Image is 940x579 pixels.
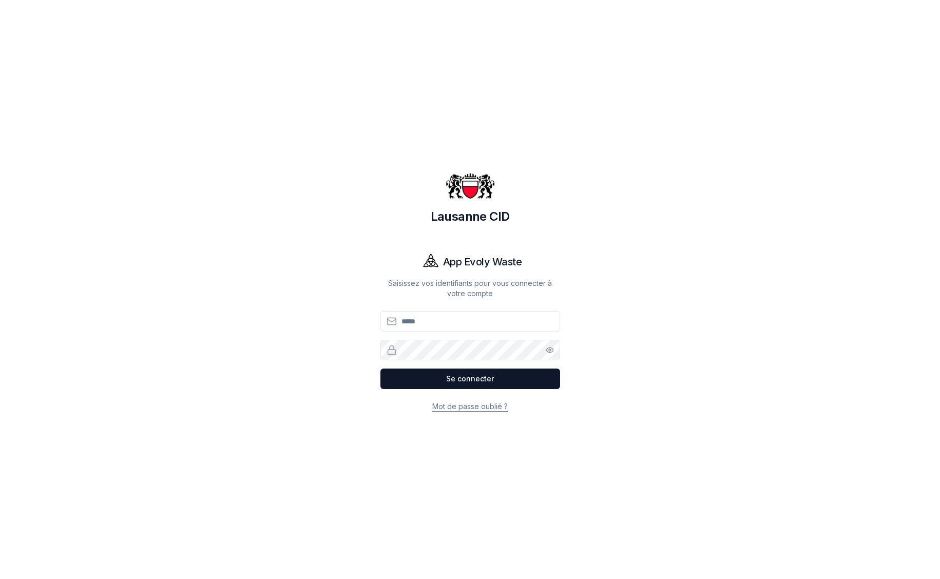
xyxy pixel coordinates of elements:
img: Lausanne CID Logo [446,161,495,210]
button: Se connecter [380,369,560,389]
a: Mot de passe oublié ? [432,402,508,411]
p: Saisissez vos identifiants pour vous connecter à votre compte [380,278,560,299]
h1: App Evoly Waste [443,255,522,269]
h1: Lausanne CID [380,208,560,225]
img: Evoly Logo [418,249,443,274]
